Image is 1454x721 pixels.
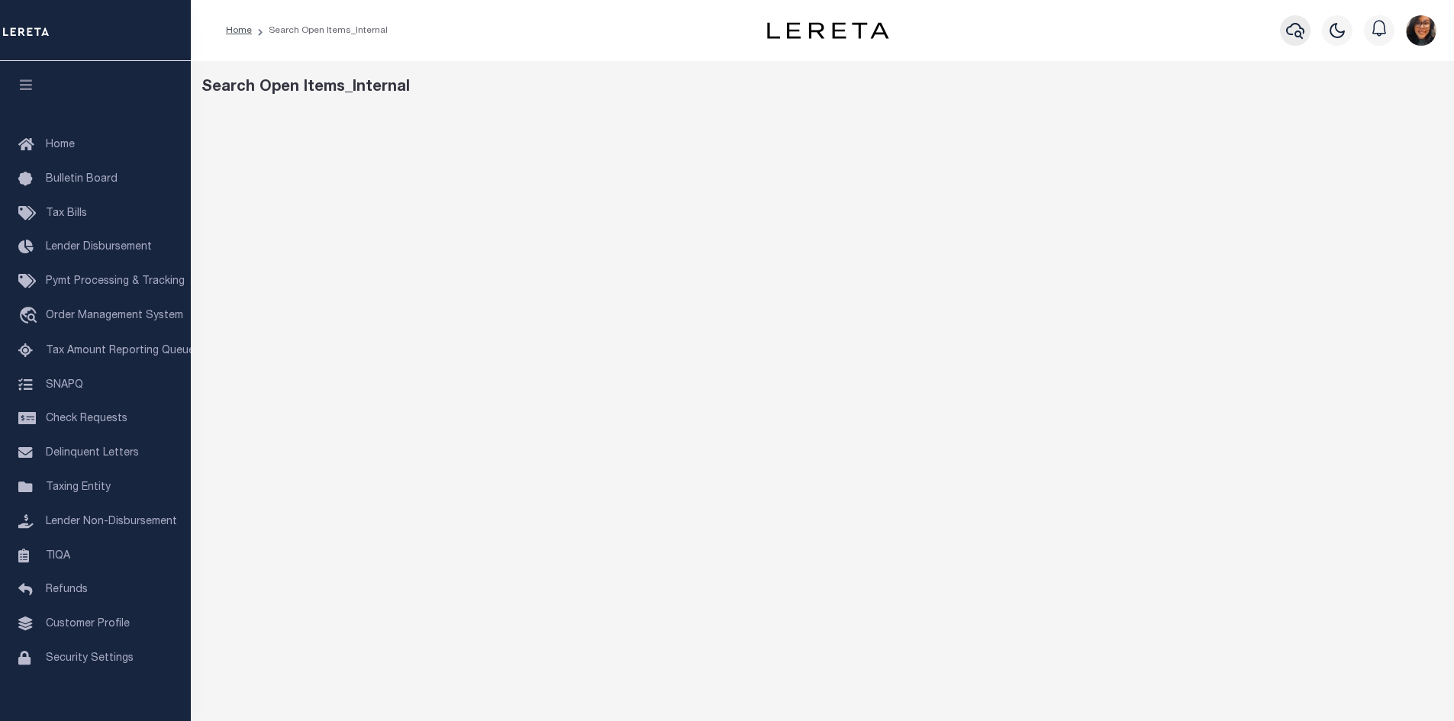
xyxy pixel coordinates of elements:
[46,174,118,185] span: Bulletin Board
[46,311,183,321] span: Order Management System
[46,448,139,459] span: Delinquent Letters
[46,242,152,253] span: Lender Disbursement
[46,379,83,390] span: SNAPQ
[46,482,111,493] span: Taxing Entity
[767,22,889,39] img: logo-dark.svg
[46,140,75,150] span: Home
[46,414,127,424] span: Check Requests
[46,208,87,219] span: Tax Bills
[252,24,388,37] li: Search Open Items_Internal
[46,517,177,527] span: Lender Non-Disbursement
[46,276,185,287] span: Pymt Processing & Tracking
[226,26,252,35] a: Home
[201,76,1444,99] div: Search Open Items_Internal
[46,619,130,629] span: Customer Profile
[46,550,70,561] span: TIQA
[46,653,134,664] span: Security Settings
[18,307,43,327] i: travel_explore
[46,584,88,595] span: Refunds
[46,346,195,356] span: Tax Amount Reporting Queue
